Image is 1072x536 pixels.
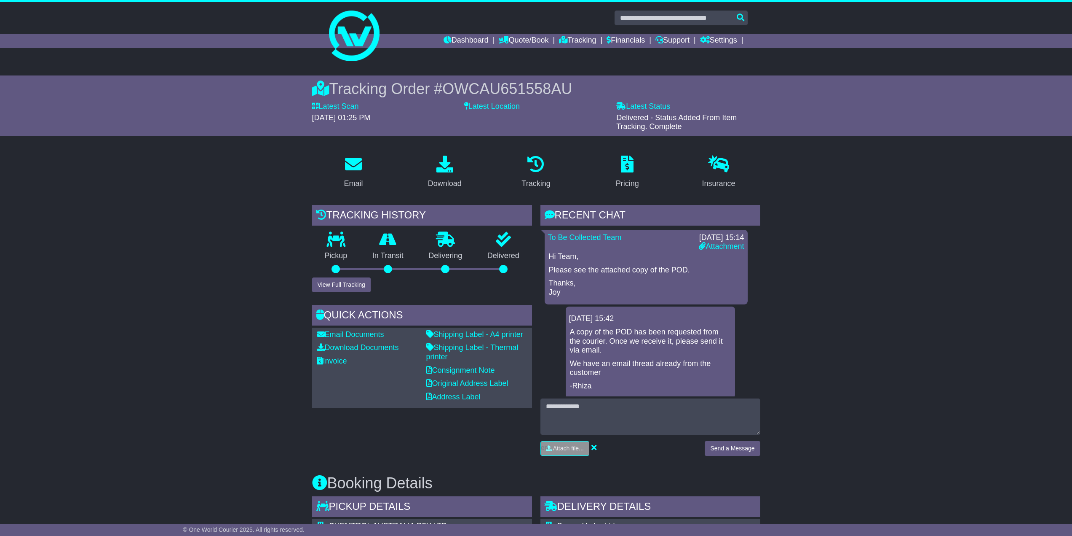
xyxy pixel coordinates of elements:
[312,251,360,261] p: Pickup
[475,251,532,261] p: Delivered
[312,80,760,98] div: Tracking Order #
[312,113,371,122] span: [DATE] 01:25 PM
[702,178,735,189] div: Insurance
[312,475,760,492] h3: Booking Details
[549,252,743,261] p: Hi Team,
[616,102,670,111] label: Latest Status
[655,34,690,48] a: Support
[516,153,556,192] a: Tracking
[426,343,519,361] a: Shipping Label - Thermal printer
[607,34,645,48] a: Financials
[338,153,368,192] a: Email
[312,305,532,328] div: Quick Actions
[559,34,596,48] a: Tracking
[312,102,359,111] label: Latest Scan
[548,233,622,242] a: To Be Collected Team
[360,251,416,261] p: In Transit
[426,330,523,339] a: Shipping Label - A4 printer
[317,357,347,365] a: Invoice
[570,359,731,377] p: We have an email thread already from the customer
[549,279,743,297] p: Thanks, Joy
[312,496,532,519] div: Pickup Details
[570,382,731,391] p: -Rhiza
[444,34,489,48] a: Dashboard
[312,277,371,292] button: View Full Tracking
[422,153,467,192] a: Download
[699,242,744,250] a: Attachment
[464,102,520,111] label: Latest Location
[426,379,508,388] a: Original Address Label
[312,205,532,228] div: Tracking history
[426,393,481,401] a: Address Label
[557,522,615,530] span: Snowy Hydro Ltd
[699,233,744,242] div: [DATE] 15:14
[344,178,363,189] div: Email
[549,266,743,275] p: Please see the attached copy of the POD.
[616,178,639,189] div: Pricing
[570,328,731,355] p: A copy of the POD has been requested from the courier. Once we receive it, please send it via email.
[697,153,741,192] a: Insurance
[428,178,462,189] div: Download
[569,314,732,323] div: [DATE] 15:42
[317,343,399,352] a: Download Documents
[442,80,572,97] span: OWCAU651558AU
[416,251,475,261] p: Delivering
[499,34,548,48] a: Quote/Book
[540,496,760,519] div: Delivery Details
[700,34,737,48] a: Settings
[329,522,447,530] span: CHEMTROL AUSTRALIA PTY LTD
[521,178,550,189] div: Tracking
[616,113,737,131] span: Delivered - Status Added From Item Tracking. Complete
[610,153,644,192] a: Pricing
[183,526,305,533] span: © One World Courier 2025. All rights reserved.
[540,205,760,228] div: RECENT CHAT
[705,441,760,456] button: Send a Message
[317,330,384,339] a: Email Documents
[426,366,495,374] a: Consignment Note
